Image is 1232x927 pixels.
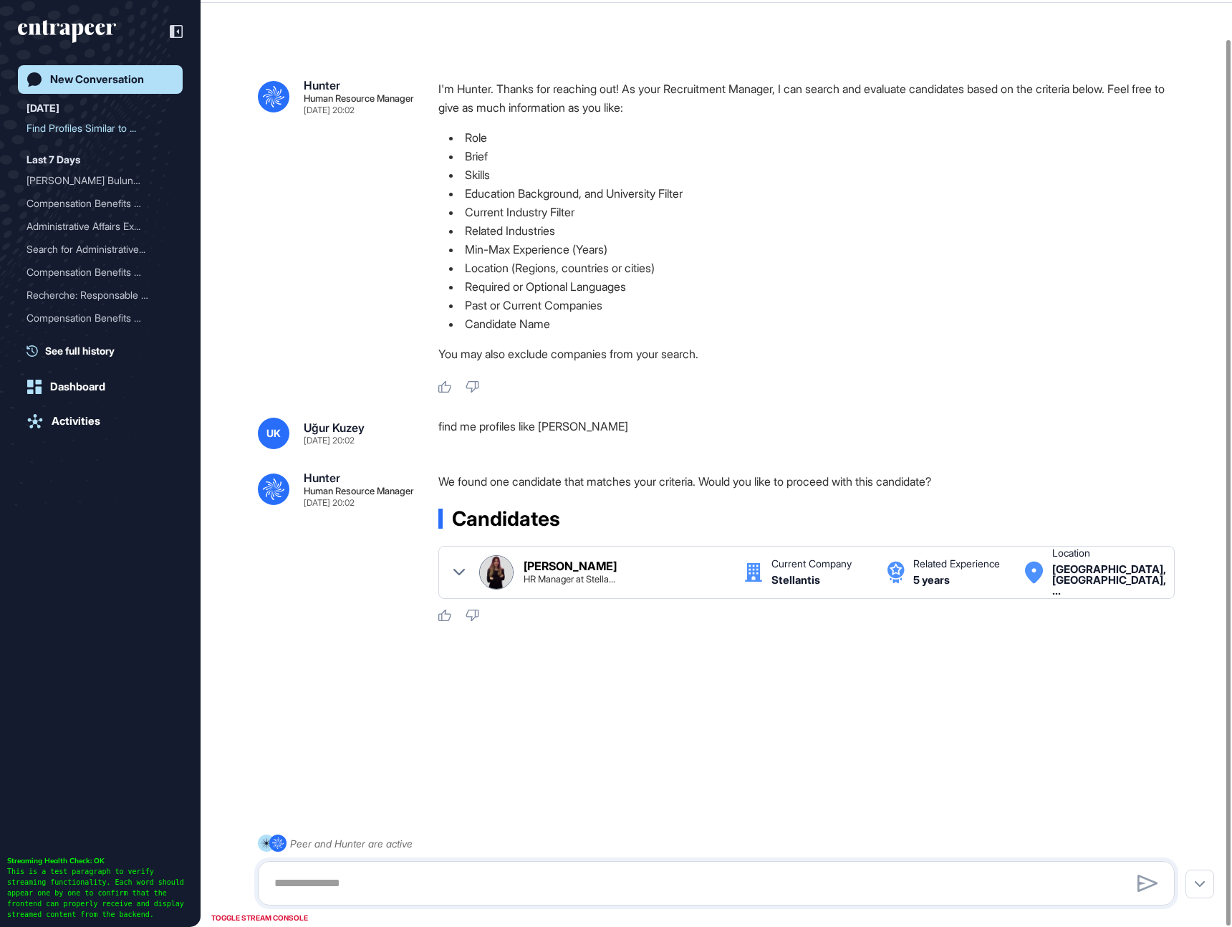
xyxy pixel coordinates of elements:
div: Activities [52,415,100,428]
li: Current Industry Filter [438,203,1186,221]
div: [DATE] 20:02 [304,436,355,445]
div: HR Manager at Stellantis | Co-Active Coach [524,575,615,584]
div: Recruitment for MEA IRF R... [27,330,163,352]
div: Compensation Benefits Man... [27,307,163,330]
div: Current Company [771,559,852,569]
li: Required or Optional Languages [438,277,1186,296]
li: Brief [438,147,1186,165]
div: [DATE] [27,100,59,117]
div: Find Profiles Similar to Feyza Dağıstan [27,117,174,140]
div: Recherche: Responsable Compensations et Avantages pour la région MEA avec compétences en Récompen... [27,284,174,307]
div: Peer and Hunter are active [290,835,413,852]
li: Skills [438,165,1186,184]
p: I'm Hunter. Thanks for reaching out! As your Recruitment Manager, I can search and evaluate candi... [438,80,1186,117]
div: Özgür Akaoğlu'nun Bulunması [27,169,174,192]
li: Location (Regions, countries or cities) [438,259,1186,277]
div: find me profiles like [PERSON_NAME] [438,418,1186,449]
div: [DATE] 20:02 [304,499,355,507]
div: Compensation Benefits Manager Search for MEA Region with C&B Program Design and Execution Skills ... [27,261,174,284]
div: Hunter [304,80,340,91]
p: We found one candidate that matches your criteria. Would you like to proceed with this candidate? [438,472,1186,491]
div: Search for Administrative... [27,238,163,261]
div: Uğur Kuzey [304,422,365,433]
li: Min-Max Experience (Years) [438,240,1186,259]
div: Human Resource Manager [304,486,414,496]
div: Compensation Benefits Man... [27,192,163,215]
a: New Conversation [18,65,183,94]
div: Dashboard [50,380,105,393]
img: Feyza Dağıstan [480,556,513,589]
div: Administrative Affairs Expert with 5 Years Experience in Automotive Sector, Istanbul [27,215,174,238]
li: Education Background, and University Filter [438,184,1186,203]
p: You may also exclude companies from your search. [438,345,1186,363]
span: UK [266,428,281,439]
a: See full history [27,343,183,358]
div: Istanbul, Istanbul, Türkiye Turkey Turkey [1052,564,1166,596]
div: entrapeer-logo [18,20,116,43]
div: Location [1052,548,1090,558]
div: [PERSON_NAME] Bulunma... [27,169,163,192]
div: 5 years [913,575,950,585]
div: Compensation Benefits Manager Role for MEA Region in Automotive and Manufacturing Industries [27,307,174,330]
li: Past or Current Companies [438,296,1186,314]
div: Recherche: Responsable Co... [27,284,163,307]
a: Activities [18,407,183,436]
div: Human Resource Manager [304,94,414,103]
div: Find Profiles Similar to ... [27,117,163,140]
span: See full history [45,343,115,358]
div: [PERSON_NAME] [524,560,617,572]
div: Search for Administrative Affairs Expert with 5 Years Experience in Automotive Sector in Istanbul [27,238,174,261]
div: Administrative Affairs Ex... [27,215,163,238]
div: Stellantis [771,575,820,585]
li: Related Industries [438,221,1186,240]
div: Compensation Benefits Manager for MEA Region in Automotive and Manufacturing Sectors [27,192,174,215]
li: Candidate Name [438,314,1186,333]
div: New Conversation [50,73,144,86]
div: Hunter [304,472,340,484]
div: [DATE] 20:02 [304,106,355,115]
li: Role [438,128,1186,147]
div: Recruitment for MEA IRF Regional Operations Excellence Manager at Stellantis [27,330,174,352]
div: Related Experience [913,559,1000,569]
div: Compensation Benefits Man... [27,261,163,284]
span: Candidates [452,509,560,529]
a: Dashboard [18,373,183,401]
div: Last 7 Days [27,151,80,168]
